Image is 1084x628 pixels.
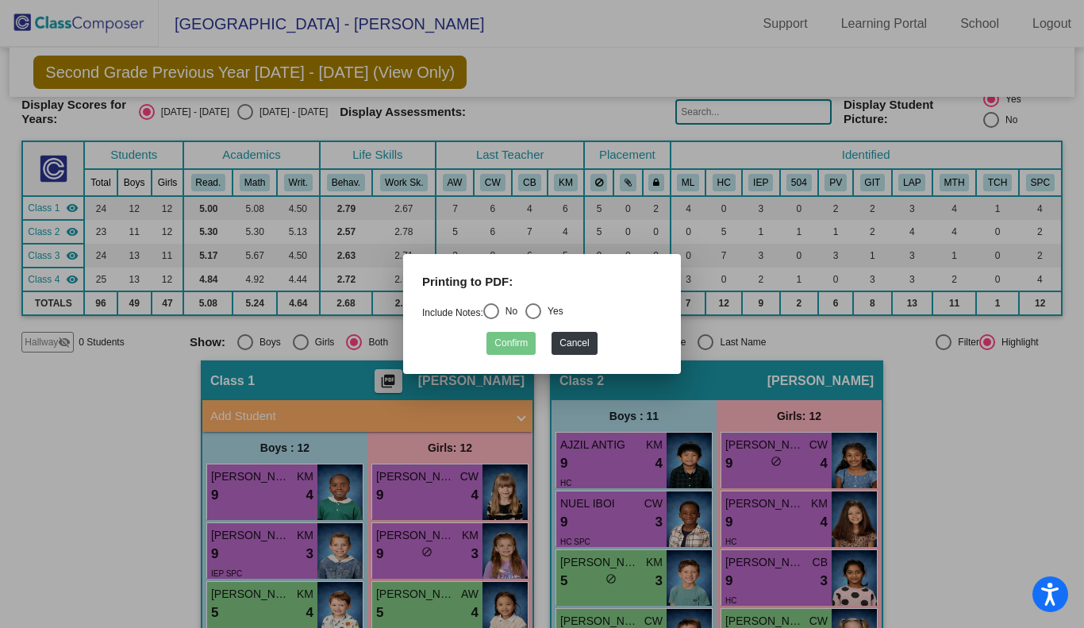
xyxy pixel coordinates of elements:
[486,332,536,355] button: Confirm
[422,307,483,318] a: Include Notes:
[499,304,517,318] div: No
[552,332,597,355] button: Cancel
[541,304,563,318] div: Yes
[422,307,563,318] mat-radio-group: Select an option
[422,273,513,291] label: Printing to PDF:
